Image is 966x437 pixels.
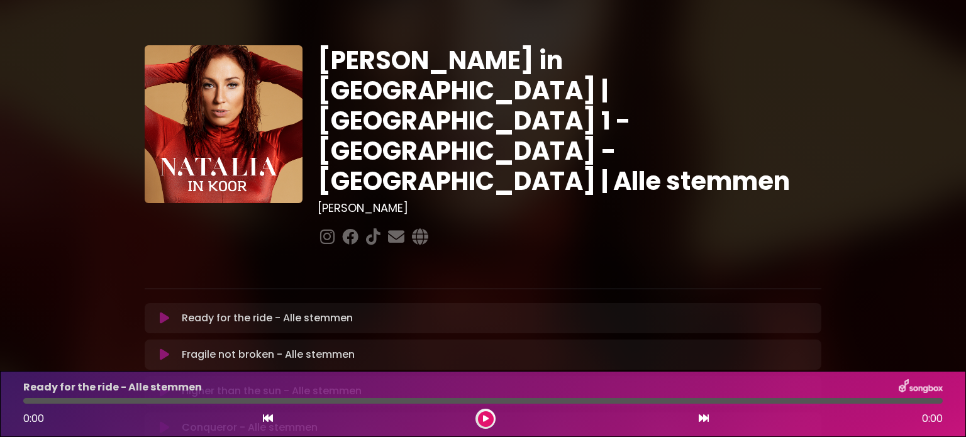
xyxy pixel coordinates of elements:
[23,411,44,426] span: 0:00
[182,311,353,326] p: Ready for the ride - Alle stemmen
[318,201,821,215] h3: [PERSON_NAME]
[145,45,303,203] img: YTVS25JmS9CLUqXqkEhs
[23,380,202,395] p: Ready for the ride - Alle stemmen
[182,347,355,362] p: Fragile not broken - Alle stemmen
[922,411,943,426] span: 0:00
[899,379,943,396] img: songbox-logo-white.png
[318,45,821,196] h1: [PERSON_NAME] in [GEOGRAPHIC_DATA] | [GEOGRAPHIC_DATA] 1 - [GEOGRAPHIC_DATA] - [GEOGRAPHIC_DATA] ...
